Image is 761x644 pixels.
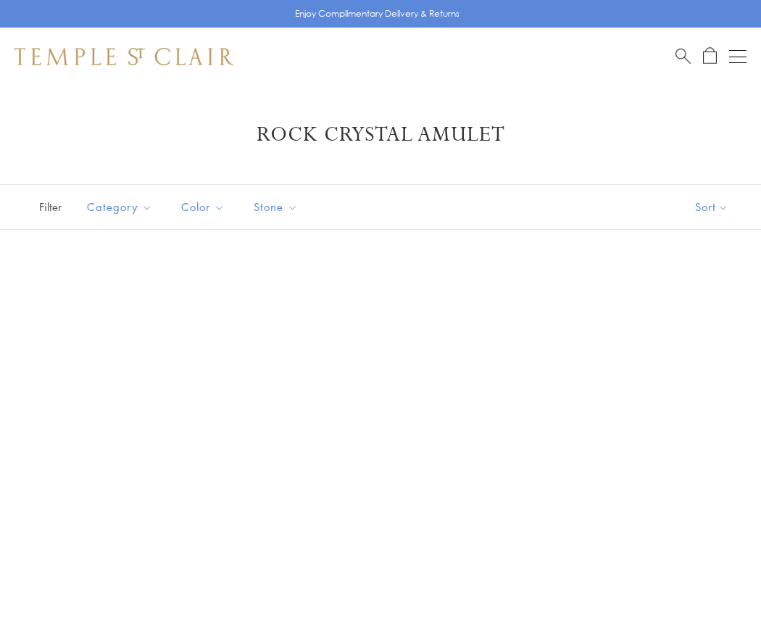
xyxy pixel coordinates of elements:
[14,48,233,65] img: Temple St. Clair
[76,191,163,223] button: Category
[243,191,309,223] button: Stone
[246,198,309,216] span: Stone
[662,185,761,229] button: Show sort by
[170,191,236,223] button: Color
[675,47,691,65] a: Search
[174,198,236,216] span: Color
[80,198,163,216] span: Category
[36,122,725,148] h1: Rock Crystal Amulet
[729,48,747,65] button: Open navigation
[703,47,717,65] a: Open Shopping Bag
[295,7,459,21] p: Enjoy Complimentary Delivery & Returns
